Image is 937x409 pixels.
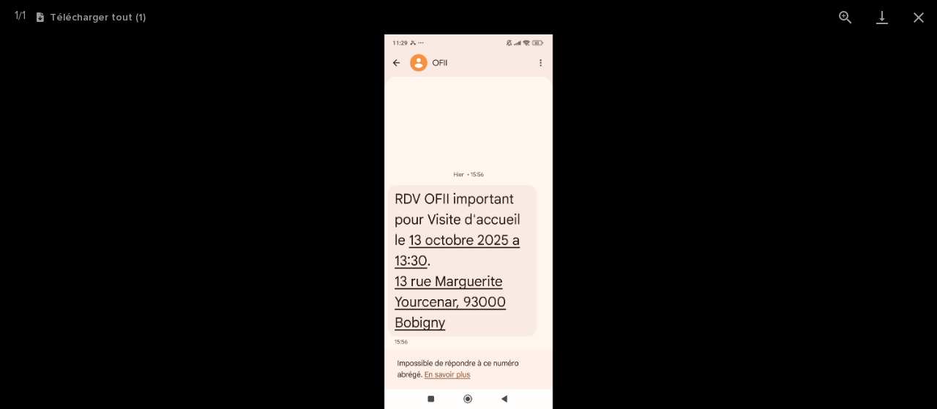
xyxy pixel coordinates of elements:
font: 1 [22,10,26,21]
button: Télécharger tout (1) [37,12,146,23]
font: Télécharger tout ( [50,12,138,23]
font: 1 [138,12,143,23]
img: yZ1wyO98ri1VUZFUGfj_m_wlH8nQsdBUrEsRveXjlts [384,34,553,409]
font: 1 [15,10,18,21]
font: / [18,10,22,22]
font: ) [143,12,146,23]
